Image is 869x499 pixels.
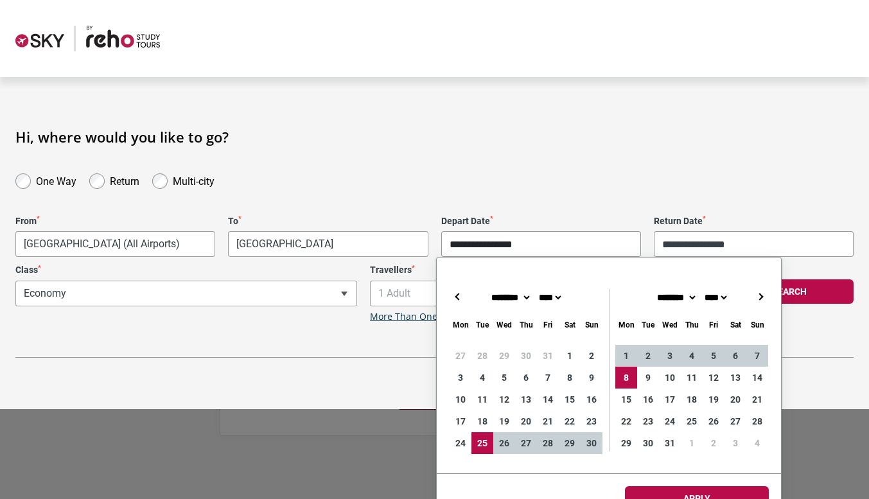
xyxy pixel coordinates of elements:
[703,432,724,454] div: 2
[703,345,724,367] div: 5
[493,367,515,389] div: 5
[493,389,515,410] div: 12
[537,432,559,454] div: 28
[16,281,356,306] span: Economy
[724,432,746,454] div: 3
[559,389,581,410] div: 15
[471,432,493,454] div: 25
[615,432,637,454] div: 29
[746,367,768,389] div: 14
[110,172,139,188] label: Return
[471,389,493,410] div: 11
[659,317,681,332] div: Wednesday
[703,410,724,432] div: 26
[681,432,703,454] div: 1
[228,216,428,227] label: To
[471,345,493,367] div: 28
[659,432,681,454] div: 31
[746,432,768,454] div: 4
[450,345,471,367] div: 27
[471,367,493,389] div: 4
[371,281,711,306] span: 1 Adult
[537,317,559,332] div: Friday
[681,345,703,367] div: 4
[724,389,746,410] div: 20
[16,232,215,256] span: Melbourne (All Airports)
[581,432,602,454] div: 30
[441,216,641,227] label: Depart Date
[615,317,637,332] div: Monday
[515,345,537,367] div: 30
[637,345,659,367] div: 2
[370,311,482,322] a: More Than One Traveller?
[615,345,637,367] div: 1
[515,389,537,410] div: 13
[493,410,515,432] div: 19
[370,281,712,306] span: 1 Adult
[659,410,681,432] div: 24
[537,389,559,410] div: 14
[559,432,581,454] div: 29
[637,317,659,332] div: Tuesday
[659,389,681,410] div: 17
[450,432,471,454] div: 24
[515,432,537,454] div: 27
[515,367,537,389] div: 6
[228,231,428,257] span: Phnom Penh International Airport
[703,389,724,410] div: 19
[537,367,559,389] div: 7
[537,345,559,367] div: 31
[537,410,559,432] div: 21
[659,345,681,367] div: 3
[681,410,703,432] div: 25
[746,389,768,410] div: 21
[753,289,768,304] button: →
[724,279,854,304] button: Search
[450,317,471,332] div: Monday
[637,432,659,454] div: 30
[637,410,659,432] div: 23
[493,432,515,454] div: 26
[450,389,471,410] div: 10
[229,232,427,256] span: Phnom Penh International Airport
[559,345,581,367] div: 1
[559,317,581,332] div: Saturday
[724,345,746,367] div: 6
[36,172,76,188] label: One Way
[615,367,637,389] div: 8
[746,345,768,367] div: 7
[746,317,768,332] div: Sunday
[615,410,637,432] div: 22
[559,410,581,432] div: 22
[581,410,602,432] div: 23
[724,317,746,332] div: Saturday
[581,367,602,389] div: 9
[724,367,746,389] div: 13
[450,410,471,432] div: 17
[654,216,854,227] label: Return Date
[581,345,602,367] div: 2
[559,367,581,389] div: 8
[724,410,746,432] div: 27
[615,389,637,410] div: 15
[370,265,712,276] label: Travellers
[493,345,515,367] div: 29
[15,281,357,306] span: Economy
[746,410,768,432] div: 28
[681,317,703,332] div: Thursday
[471,410,493,432] div: 18
[471,317,493,332] div: Tuesday
[681,389,703,410] div: 18
[637,367,659,389] div: 9
[15,265,357,276] label: Class
[703,317,724,332] div: Friday
[703,367,724,389] div: 12
[515,410,537,432] div: 20
[515,317,537,332] div: Thursday
[450,289,465,304] button: ←
[681,367,703,389] div: 11
[15,216,215,227] label: From
[15,128,854,145] h1: Hi, where would you like to go?
[15,231,215,257] span: Melbourne (All Airports)
[493,317,515,332] div: Wednesday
